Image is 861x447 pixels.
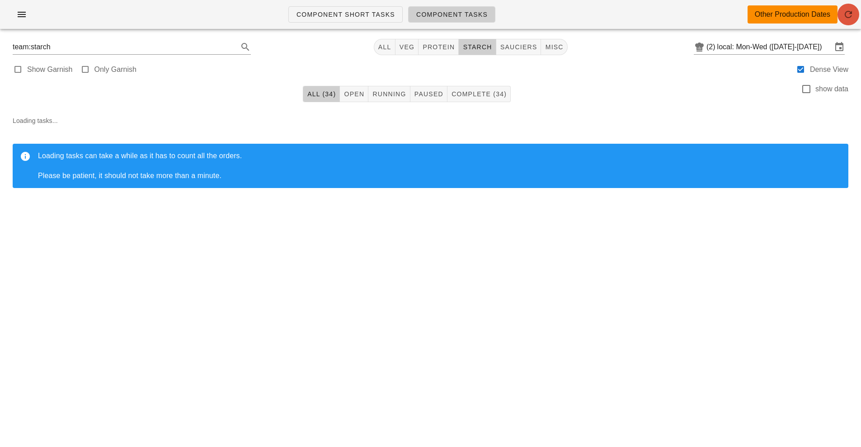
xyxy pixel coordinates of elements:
span: Complete (34) [451,90,507,98]
span: sauciers [500,43,537,51]
label: show data [815,85,848,94]
span: starch [462,43,492,51]
button: All (34) [303,86,340,102]
div: Loading tasks... [5,108,856,202]
span: Component Tasks [416,11,488,18]
label: Dense View [810,65,848,74]
button: All [374,39,395,55]
span: Running [372,90,406,98]
button: Clear Search [227,42,238,52]
button: Complete (34) [447,86,511,102]
span: veg [399,43,415,51]
label: Only Garnish [94,65,136,74]
button: misc [541,39,567,55]
span: misc [545,43,563,51]
span: All (34) [307,90,336,98]
div: Loading tasks can take a while as it has to count all the orders. Please be patient, it should no... [38,151,841,181]
button: starch [459,39,496,55]
button: Running [368,86,410,102]
a: Component Short Tasks [288,6,403,23]
div: Other Production Dates [755,9,830,20]
span: Open [343,90,364,98]
span: protein [422,43,455,51]
button: protein [419,39,459,55]
span: Component Short Tasks [296,11,395,18]
span: All [378,43,391,51]
div: (2) [706,42,717,52]
button: Open [340,86,368,102]
a: Component Tasks [408,6,495,23]
button: veg [395,39,419,55]
label: Show Garnish [27,65,73,74]
button: Paused [410,86,447,102]
span: Paused [414,90,443,98]
button: sauciers [496,39,541,55]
